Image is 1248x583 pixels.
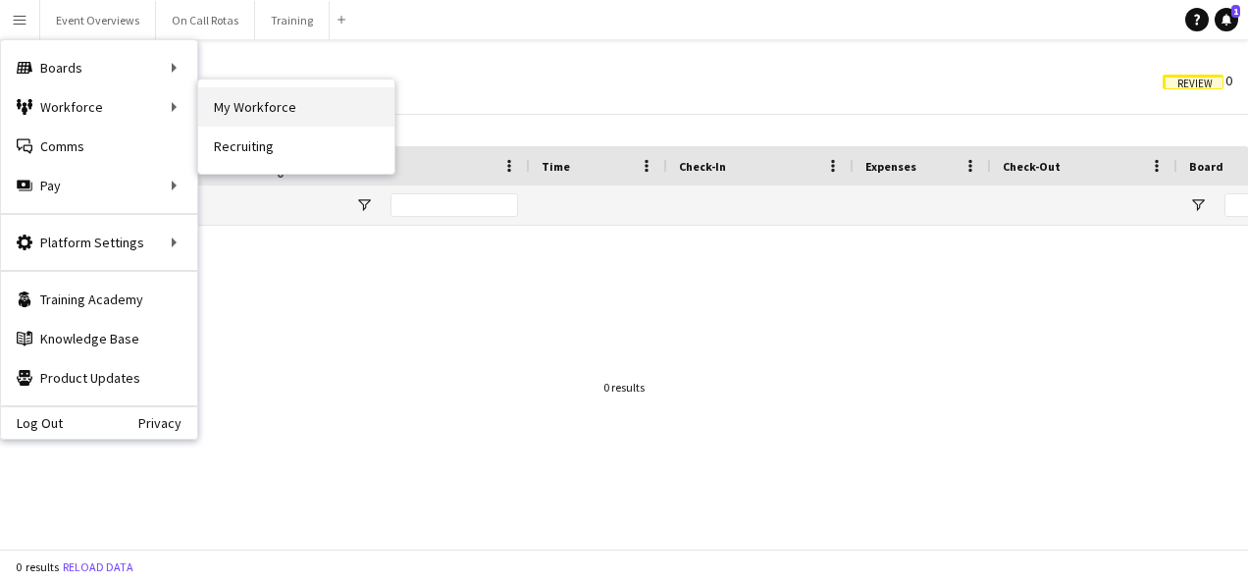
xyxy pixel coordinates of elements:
[40,1,156,39] button: Event Overviews
[390,193,518,217] input: Name Filter Input
[198,87,394,127] a: My Workforce
[1231,5,1240,18] span: 1
[679,159,726,174] span: Check-In
[1177,78,1213,90] span: Review
[59,556,137,578] button: Reload data
[865,159,916,174] span: Expenses
[156,1,255,39] button: On Call Rotas
[355,196,373,214] button: Open Filter Menu
[198,127,394,166] a: Recruiting
[1003,159,1061,174] span: Check-Out
[138,415,197,431] a: Privacy
[1,127,197,166] a: Comms
[1189,196,1207,214] button: Open Filter Menu
[542,159,570,174] span: Time
[1163,72,1232,89] span: 0
[255,1,330,39] button: Training
[1,87,197,127] div: Workforce
[1215,8,1238,31] a: 1
[1,415,63,431] a: Log Out
[603,380,645,395] div: 0 results
[1,280,197,319] a: Training Academy
[1,358,197,397] a: Product Updates
[1,166,197,205] div: Pay
[1,48,197,87] div: Boards
[1,319,197,358] a: Knowledge Base
[1,223,197,262] div: Platform Settings
[1189,159,1223,174] span: Board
